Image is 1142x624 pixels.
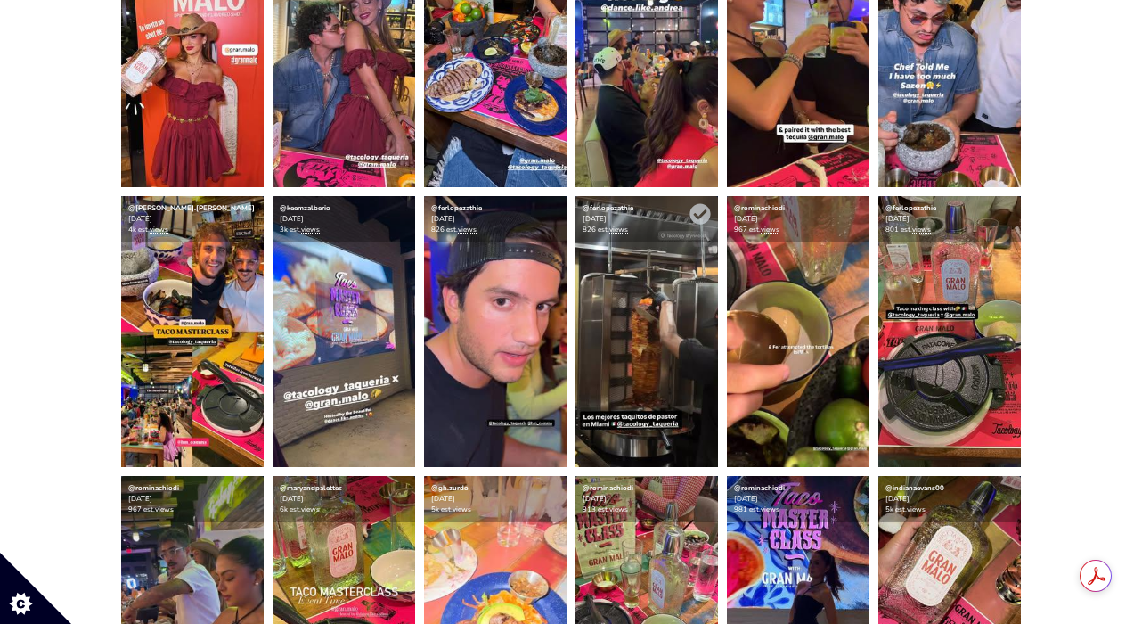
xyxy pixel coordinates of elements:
[609,505,628,514] a: views
[431,483,469,493] a: @gh.zurdo
[734,203,785,213] a: @rominachiodi
[121,476,264,522] div: [DATE] 967 est.
[424,476,567,522] div: [DATE] 5k est.
[583,203,633,213] a: @ferlopezathie
[155,505,174,514] a: views
[734,483,785,493] a: @rominachiodi
[609,225,628,234] a: views
[431,203,482,213] a: @ferlopezathie
[878,196,1021,242] div: [DATE] 801 est.
[885,203,936,213] a: @ferlopezathie
[575,476,718,522] div: [DATE] 913 est.
[301,225,320,234] a: views
[727,196,869,242] div: [DATE] 967 est.
[453,505,471,514] a: views
[575,196,718,242] div: [DATE] 826 est.
[424,196,567,242] div: [DATE] 826 est.
[128,203,255,213] a: @[PERSON_NAME].[PERSON_NAME]
[912,225,931,234] a: views
[273,196,415,242] div: [DATE] 3k est.
[273,476,415,522] div: [DATE] 6k est.
[761,225,779,234] a: views
[583,483,633,493] a: @rominachiodi
[301,505,320,514] a: views
[727,476,869,522] div: [DATE] 981 est.
[150,225,168,234] a: views
[280,203,330,213] a: @keemzalberio
[885,483,944,493] a: @indianaevans00
[128,483,179,493] a: @rominachiodi
[878,476,1021,522] div: [DATE] 5k est.
[280,483,342,493] a: @maryandpalettes
[121,196,264,242] div: [DATE] 4k est.
[458,225,477,234] a: views
[761,505,779,514] a: views
[907,505,926,514] a: views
